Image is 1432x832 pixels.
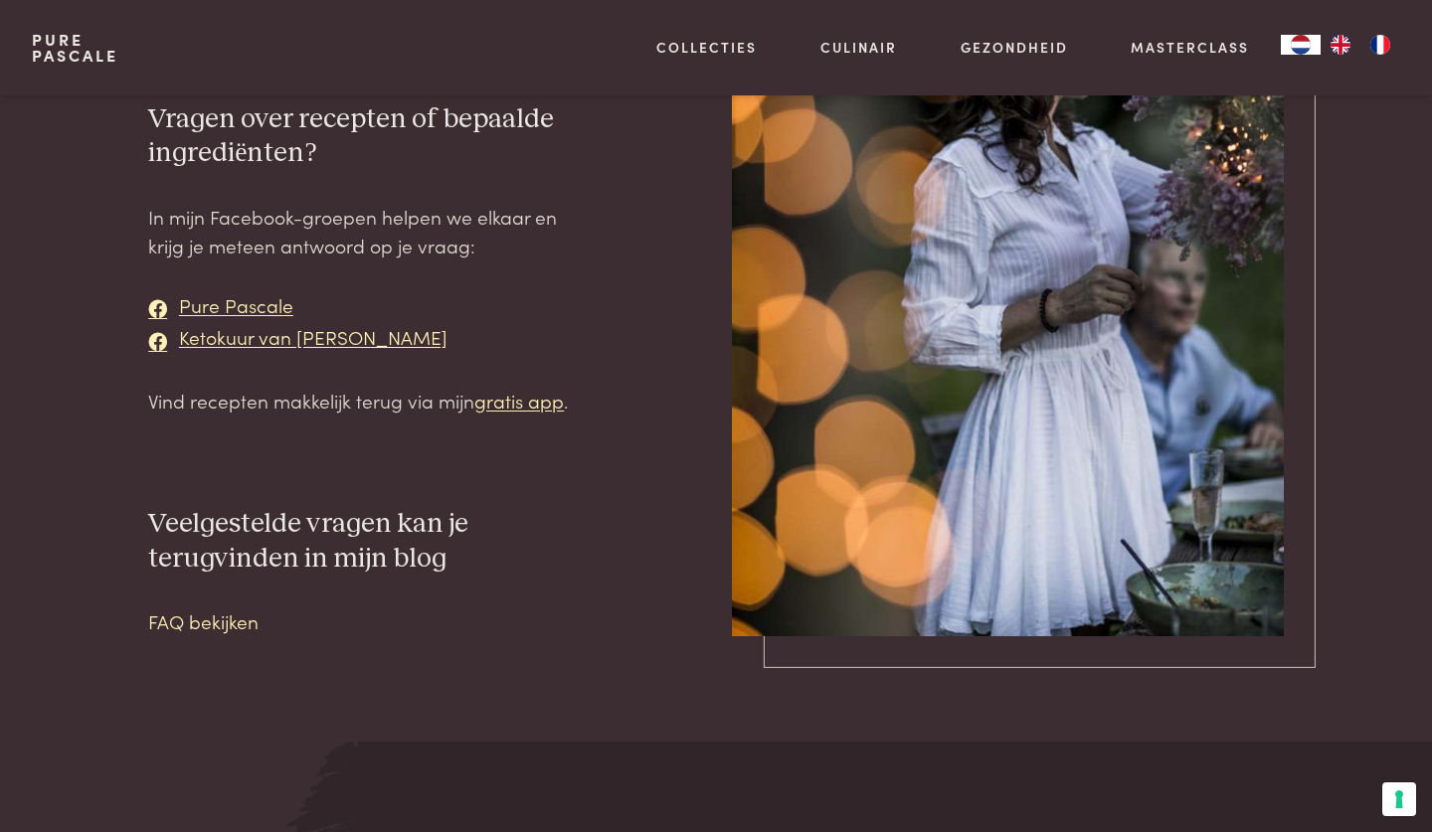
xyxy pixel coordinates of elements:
[235,139,247,167] span: ë
[148,323,447,352] a: Ketokuur van [PERSON_NAME]
[247,139,304,167] span: nten
[148,507,584,576] h3: Veelgestelde vragen kan je terugvinden in mijn blog
[1281,35,1321,55] a: NL
[1321,35,1400,55] ul: Language list
[148,291,293,320] a: Pure Pascale
[304,139,316,167] span: ?
[148,203,584,259] p: In mijn Facebook-groepen helpen we elkaar en krijg je meteen antwoord op je vraag:
[148,105,554,168] span: Vragen over recepten of bepaalde ingredi
[1281,35,1321,55] div: Language
[32,32,118,64] a: PurePascale
[656,37,757,58] a: Collecties
[1360,35,1400,55] a: FR
[1321,35,1360,55] a: EN
[820,37,897,58] a: Culinair
[474,387,564,414] a: gratis app
[1382,782,1416,816] button: Uw voorkeuren voor toestemming voor trackingtechnologieën
[148,607,259,634] a: FAQ bekijken
[148,387,584,416] p: Vind recepten makkelijk terug via mijn .
[1131,37,1249,58] a: Masterclass
[1281,35,1400,55] aside: Language selected: Nederlands
[961,37,1068,58] a: Gezondheid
